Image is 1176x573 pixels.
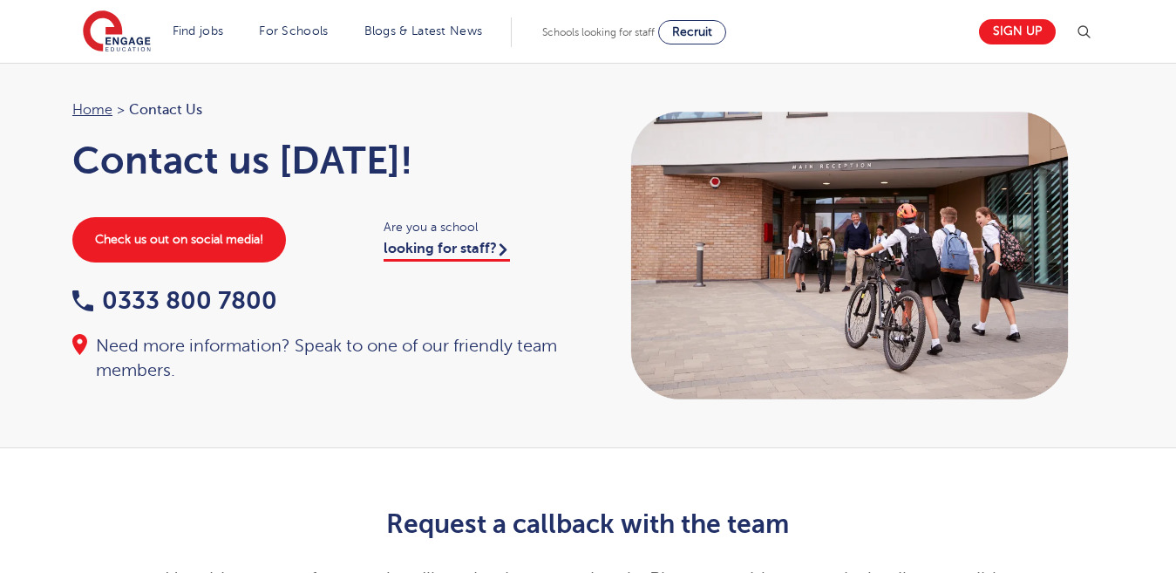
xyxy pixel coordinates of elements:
[384,241,510,262] a: looking for staff?
[979,19,1056,44] a: Sign up
[72,102,112,118] a: Home
[117,102,125,118] span: >
[259,24,328,38] a: For Schools
[672,25,712,38] span: Recruit
[72,334,571,383] div: Need more information? Speak to one of our friendly team members.
[129,99,202,121] span: Contact Us
[72,99,571,121] nav: breadcrumb
[72,287,277,314] a: 0333 800 7800
[72,139,571,182] h1: Contact us [DATE]!
[364,24,483,38] a: Blogs & Latest News
[542,26,655,38] span: Schools looking for staff
[83,10,151,54] img: Engage Education
[160,509,1016,539] h2: Request a callback with the team
[384,217,571,237] span: Are you a school
[658,20,726,44] a: Recruit
[173,24,224,38] a: Find jobs
[72,217,286,263] a: Check us out on social media!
